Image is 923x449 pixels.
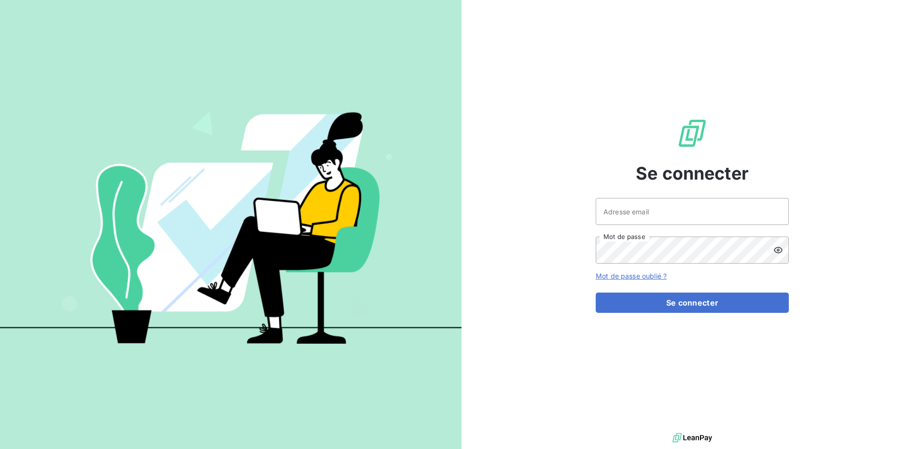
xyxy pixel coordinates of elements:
[596,293,789,313] button: Se connecter
[596,198,789,225] input: placeholder
[636,160,749,186] span: Se connecter
[672,431,712,445] img: logo
[596,272,667,280] a: Mot de passe oublié ?
[677,118,708,149] img: Logo LeanPay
